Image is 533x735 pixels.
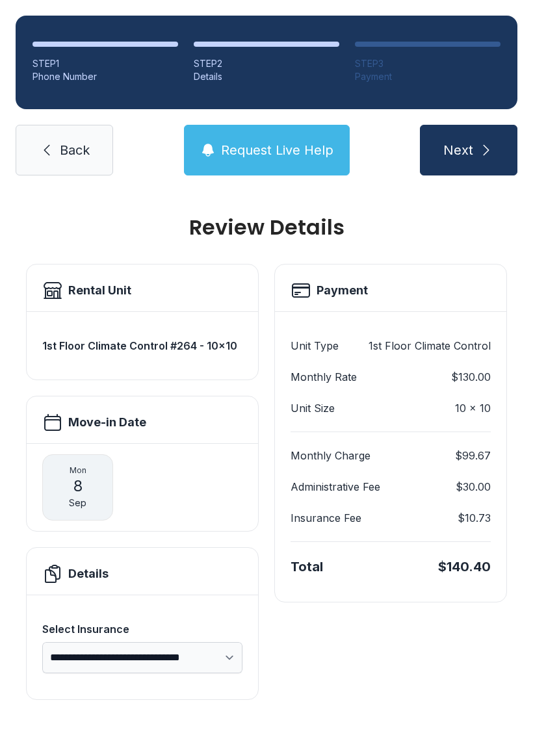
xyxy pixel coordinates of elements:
[32,70,178,83] div: Phone Number
[291,510,361,526] dt: Insurance Fee
[317,281,368,300] h2: Payment
[60,141,90,159] span: Back
[455,400,491,416] dd: 10 x 10
[221,141,333,159] span: Request Live Help
[68,565,109,583] h2: Details
[291,448,370,463] dt: Monthly Charge
[26,217,507,238] h1: Review Details
[369,338,491,354] dd: 1st Floor Climate Control
[455,448,491,463] dd: $99.67
[68,281,131,300] h2: Rental Unit
[42,621,242,637] div: Select Insurance
[291,338,339,354] dt: Unit Type
[69,496,86,509] span: Sep
[291,558,323,576] div: Total
[194,57,339,70] div: STEP 2
[456,479,491,495] dd: $30.00
[438,558,491,576] div: $140.40
[458,510,491,526] dd: $10.73
[451,369,491,385] dd: $130.00
[194,70,339,83] div: Details
[42,338,242,354] h3: 1st Floor Climate Control #264 - 10x10
[291,400,335,416] dt: Unit Size
[32,57,178,70] div: STEP 1
[355,57,500,70] div: STEP 3
[355,70,500,83] div: Payment
[42,642,242,673] select: Select Insurance
[291,479,380,495] dt: Administrative Fee
[291,369,357,385] dt: Monthly Rate
[70,465,86,476] span: Mon
[73,476,83,496] span: 8
[68,413,146,432] h2: Move-in Date
[443,141,473,159] span: Next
